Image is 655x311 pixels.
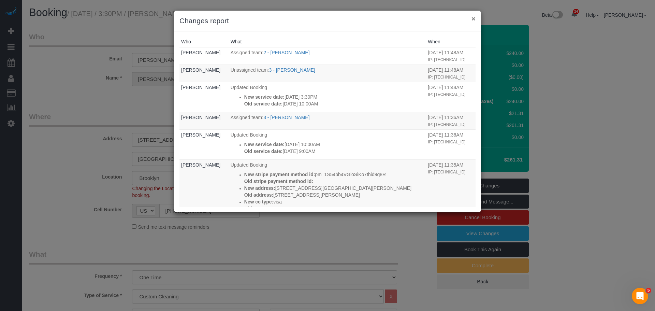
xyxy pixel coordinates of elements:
p: visa [244,198,425,205]
td: What [229,129,426,159]
strong: Old service date: [244,101,283,107]
td: Who [179,112,229,129]
td: Who [179,159,229,230]
td: When [426,129,476,159]
p: [STREET_ADDRESS][PERSON_NAME] [244,192,425,198]
p: [DATE] 3:30PM [244,94,425,100]
td: Who [179,65,229,82]
span: 5 [646,288,651,293]
td: What [229,159,426,230]
th: What [229,37,426,47]
small: IP: [TECHNICAL_ID] [428,57,465,62]
button: × [471,15,476,22]
span: Unassigned team: [231,67,269,73]
strong: New cc type: [244,199,274,204]
strong: New address: [244,185,275,191]
td: Who [179,47,229,65]
td: What [229,82,426,112]
a: [PERSON_NAME] [181,50,220,55]
p: pm_1S54bb4VGloSiKo7thid9q8R [244,171,425,178]
p: [DATE] 10:00AM [244,100,425,107]
a: [PERSON_NAME] [181,132,220,138]
small: IP: [TECHNICAL_ID] [428,75,465,80]
strong: Old stripe payment method id: [244,179,313,184]
span: Updated Booking [231,85,267,90]
small: IP: [TECHNICAL_ID] [428,170,465,174]
strong: Old service date: [244,149,283,154]
a: 3 - [PERSON_NAME] [263,115,309,120]
strong: New service date: [244,142,285,147]
p: [DATE] 9:00AM [244,148,425,155]
small: IP: [TECHNICAL_ID] [428,92,465,97]
td: When [426,65,476,82]
strong: New stripe payment method id: [244,172,315,177]
td: When [426,112,476,129]
td: Who [179,82,229,112]
th: Who [179,37,229,47]
span: Updated Booking [231,132,267,138]
span: Updated Booking [231,162,267,168]
strong: Old cc type: [244,206,272,211]
iframe: Intercom live chat [632,288,648,304]
p: [DATE] 10:00AM [244,141,425,148]
a: 2 - [PERSON_NAME] [263,50,309,55]
small: IP: [TECHNICAL_ID] [428,140,465,144]
a: [PERSON_NAME] [181,115,220,120]
strong: New service date: [244,94,285,100]
td: What [229,65,426,82]
th: When [426,37,476,47]
small: IP: [TECHNICAL_ID] [428,122,465,127]
td: Who [179,129,229,159]
td: What [229,112,426,129]
sui-modal: Changes report [174,11,481,212]
td: When [426,82,476,112]
a: [PERSON_NAME] [181,162,220,168]
a: [PERSON_NAME] [181,85,220,90]
span: Assigned team: [231,50,264,55]
p: [STREET_ADDRESS][GEOGRAPHIC_DATA][PERSON_NAME] [244,185,425,192]
td: When [426,47,476,65]
strong: Old address: [244,192,274,198]
h3: Changes report [179,16,476,26]
span: Assigned team: [231,115,264,120]
a: [PERSON_NAME] [181,67,220,73]
a: 3 - [PERSON_NAME] [269,67,315,73]
td: What [229,47,426,65]
td: When [426,159,476,230]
